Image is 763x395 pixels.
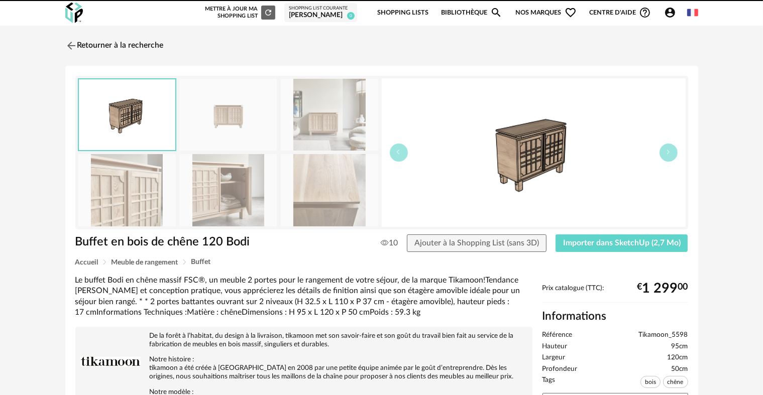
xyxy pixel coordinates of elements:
div: Prix catalogue (TTC): [542,284,688,303]
img: bodi-buffet-en-chene-massif-120-cm-5598 [179,154,277,226]
span: Importer dans SketchUp (2,7 Mo) [563,239,681,247]
img: brand logo [80,332,141,392]
p: Notre histoire : tikamoon a été créée à [GEOGRAPHIC_DATA] en 2008 par une petite équipe animée pa... [80,355,527,381]
img: bodi-buffet-en-chene-massif-120-cm-5598 [281,79,378,151]
span: Tikamoon_5598 [639,331,688,340]
span: Magnify icon [490,7,502,19]
a: Shopping Lists [377,1,428,25]
span: Heart Outline icon [565,7,577,19]
img: bodi-buffet-en-chene-massif-120-cm-5598 [179,79,277,151]
p: De la forêt à l’habitat, du design à la livraison, tikamoon met son savoir-faire et son goût du t... [80,332,527,349]
h2: Informations [542,309,688,324]
img: svg+xml;base64,PHN2ZyB3aWR0aD0iMjQiIGhlaWdodD0iMjQiIHZpZXdCb3g9IjAgMCAyNCAyNCIgZmlsbD0ibm9uZSIgeG... [65,40,77,52]
span: Accueil [75,259,98,266]
div: Shopping List courante [289,6,353,12]
h1: Buffet en bois de chêne 120 Bodi [75,234,325,250]
span: Ajouter à la Shopping List (sans 3D) [414,239,539,247]
img: thumbnail.png [382,78,686,227]
img: fr [687,7,698,18]
span: Account Circle icon [664,7,676,19]
span: 120cm [668,353,688,362]
img: bodi-buffet-en-chene-massif-120-cm-5598 [78,154,176,226]
img: thumbnail.png [79,79,175,150]
button: Importer dans SketchUp (2,7 Mo) [556,234,688,252]
span: 1 299 [642,285,678,293]
span: Tags [542,376,556,390]
div: Breadcrumb [75,258,688,266]
span: bois [640,376,661,388]
span: Help Circle Outline icon [639,7,651,19]
span: Hauteur [542,342,568,351]
button: Ajouter à la Shopping List (sans 3D) [407,234,547,252]
span: 50cm [672,365,688,374]
span: Largeur [542,353,566,362]
div: Le buffet Bodi en chêne massif FSC®, un meuble 2 portes pour le rangement de votre séjour, de la ... [75,275,532,318]
span: Profondeur [542,365,578,374]
span: Buffet [191,258,211,266]
div: € 00 [637,285,688,293]
img: OXP [65,3,83,23]
a: Shopping List courante [PERSON_NAME] 0 [289,6,353,20]
div: Mettre à jour ma Shopping List [203,6,275,20]
img: bodi-buffet-en-chene-massif-120-cm-5598 [281,154,378,226]
a: BibliothèqueMagnify icon [441,1,502,25]
span: Refresh icon [264,10,273,15]
span: Account Circle icon [664,7,681,19]
a: Retourner à la recherche [65,35,164,57]
span: Meuble de rangement [112,259,178,266]
span: 10 [381,238,398,248]
span: chêne [663,376,688,388]
span: Nos marques [515,1,577,25]
span: Centre d'aideHelp Circle Outline icon [589,7,651,19]
span: 0 [347,12,355,20]
span: Référence [542,331,573,340]
span: 95cm [672,342,688,351]
div: [PERSON_NAME] [289,11,353,20]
